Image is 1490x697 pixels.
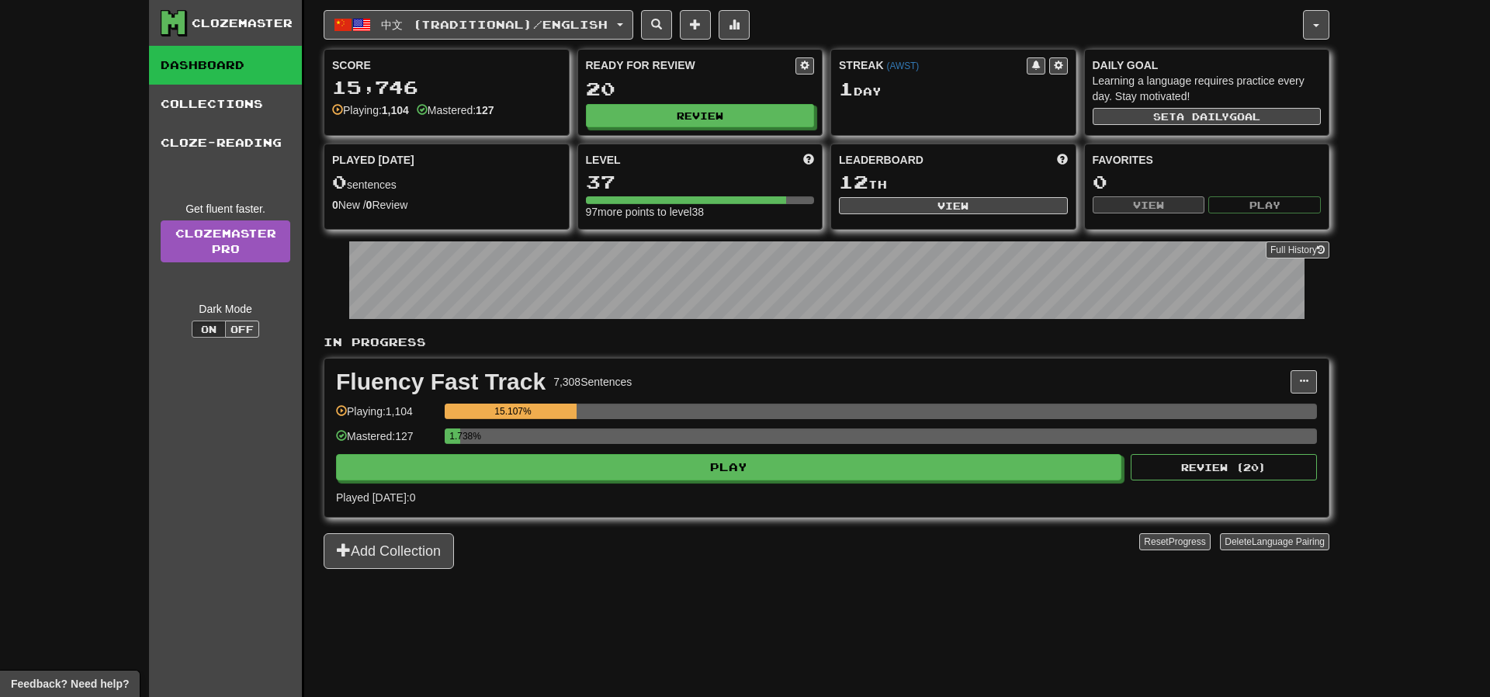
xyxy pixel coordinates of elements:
button: View [839,197,1068,214]
button: View [1093,196,1205,213]
button: ResetProgress [1139,533,1210,550]
div: Playing: 1,104 [336,404,437,429]
span: 中文 (Traditional) / English [381,18,608,31]
button: Review (20) [1131,454,1317,480]
button: Play [336,454,1121,480]
button: On [192,321,226,338]
a: Collections [149,85,302,123]
div: Get fluent faster. [161,201,290,217]
div: 15,746 [332,78,561,97]
button: Seta dailygoal [1093,108,1322,125]
button: Add Collection [324,533,454,569]
button: More stats [719,10,750,40]
span: Level [586,152,621,168]
span: Leaderboard [839,152,923,168]
span: Open feedback widget [11,676,129,692]
div: Fluency Fast Track [336,370,546,394]
div: Mastered: 127 [336,428,437,454]
div: 97 more points to level 38 [586,204,815,220]
div: 20 [586,79,815,99]
a: Dashboard [149,46,302,85]
span: Language Pairing [1252,536,1325,547]
strong: 0 [366,199,372,211]
span: Score more points to level up [803,152,814,168]
button: 中文 (Traditional)/English [324,10,633,40]
button: Play [1208,196,1321,213]
div: 0 [1093,172,1322,192]
div: Score [332,57,561,73]
div: Learning a language requires practice every day. Stay motivated! [1093,73,1322,104]
a: (AWST) [886,61,919,71]
strong: 127 [476,104,494,116]
span: Played [DATE]: 0 [336,491,415,504]
div: Day [839,79,1068,99]
div: Dark Mode [161,301,290,317]
span: 0 [332,171,347,192]
div: Mastered: [417,102,494,118]
div: Playing: [332,102,409,118]
a: Cloze-Reading [149,123,302,162]
span: a daily [1176,111,1229,122]
span: Progress [1169,536,1206,547]
strong: 0 [332,199,338,211]
button: Full History [1266,241,1329,258]
span: 12 [839,171,868,192]
button: Off [225,321,259,338]
div: 7,308 Sentences [553,374,632,390]
button: DeleteLanguage Pairing [1220,533,1329,550]
button: Search sentences [641,10,672,40]
div: Ready for Review [586,57,796,73]
div: 1.738% [449,428,459,444]
span: This week in points, UTC [1057,152,1068,168]
div: Streak [839,57,1027,73]
p: In Progress [324,335,1329,350]
span: Played [DATE] [332,152,414,168]
button: Add sentence to collection [680,10,711,40]
span: 1 [839,78,854,99]
strong: 1,104 [382,104,409,116]
div: 15.107% [449,404,577,419]
div: New / Review [332,197,561,213]
button: Review [586,104,815,127]
a: ClozemasterPro [161,220,290,262]
div: 37 [586,172,815,192]
div: Favorites [1093,152,1322,168]
div: Daily Goal [1093,57,1322,73]
div: Clozemaster [192,16,293,31]
div: sentences [332,172,561,192]
div: th [839,172,1068,192]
